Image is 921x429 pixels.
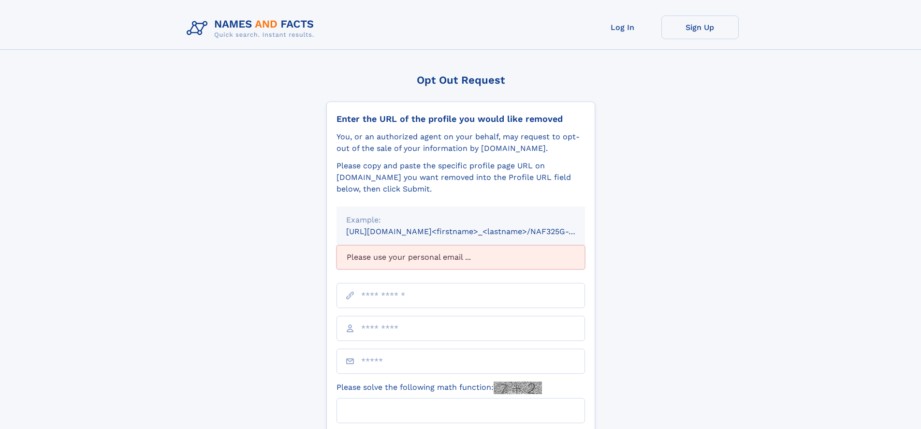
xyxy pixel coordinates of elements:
img: Logo Names and Facts [183,15,322,42]
a: Sign Up [661,15,739,39]
div: Example: [346,214,575,226]
div: Enter the URL of the profile you would like removed [336,114,585,124]
label: Please solve the following math function: [336,382,542,394]
div: Please copy and paste the specific profile page URL on [DOMAIN_NAME] you want removed into the Pr... [336,160,585,195]
div: Please use your personal email ... [336,245,585,269]
div: Opt Out Request [326,74,595,86]
div: You, or an authorized agent on your behalf, may request to opt-out of the sale of your informatio... [336,131,585,154]
a: Log In [584,15,661,39]
small: [URL][DOMAIN_NAME]<firstname>_<lastname>/NAF325G-xxxxxxxx [346,227,603,236]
